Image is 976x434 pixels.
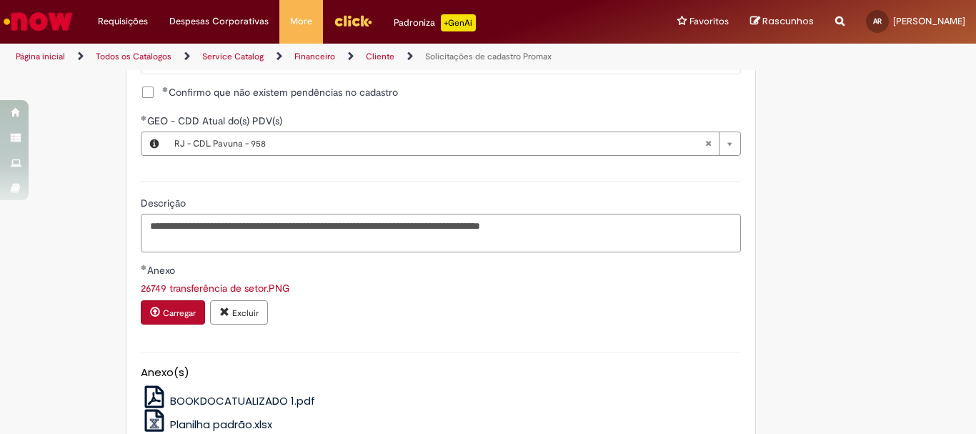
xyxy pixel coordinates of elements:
span: AR [873,16,882,26]
p: +GenAi [441,14,476,31]
small: Carregar [163,307,196,319]
span: Obrigatório Preenchido [141,115,147,121]
a: Página inicial [16,51,65,62]
a: Cliente [366,51,394,62]
a: Download de 26749 transferência de setor.PNG [141,282,289,295]
a: Planilha padrão.xlsx [141,417,273,432]
span: GEO - CDD Atual do(s) PDV(s) [147,114,285,127]
small: Excluir [232,307,259,319]
span: Obrigatório Preenchido [141,265,147,270]
a: Financeiro [294,51,335,62]
a: Rascunhos [750,15,814,29]
a: RJ - CDL Pavuna - 958Limpar campo GEO - CDD Atual do(s) PDV(s) [167,132,740,155]
span: RJ - CDL Pavuna - 958 [174,132,704,155]
span: Confirmo que não existem pendências no cadastro [162,85,398,99]
span: Descrição [141,197,189,209]
span: BOOKDOCATUALIZADO 1.pdf [170,393,315,408]
button: Carregar anexo de Anexo Required [141,300,205,325]
ul: Trilhas de página [11,44,640,70]
button: GEO - CDD Atual do(s) PDV(s), Visualizar este registro RJ - CDL Pavuna - 958 [141,132,167,155]
span: Planilha padrão.xlsx [170,417,272,432]
button: Excluir anexo 26749 transferência de setor.PNG [210,300,268,325]
span: More [290,14,312,29]
img: ServiceNow [1,7,75,36]
a: Solicitações de cadastro Promax [425,51,552,62]
a: Service Catalog [202,51,264,62]
span: Favoritos [689,14,729,29]
abbr: Limpar campo GEO - CDD Atual do(s) PDV(s) [697,132,719,155]
span: [PERSON_NAME] [893,15,965,27]
span: Despesas Corporativas [169,14,269,29]
span: Obrigatório Preenchido [162,87,169,92]
textarea: Descrição [141,214,741,252]
span: Requisições [98,14,148,29]
h5: Anexo(s) [141,367,741,379]
span: Anexo [147,264,178,277]
img: click_logo_yellow_360x200.png [334,10,372,31]
div: Padroniza [394,14,476,31]
span: Rascunhos [762,14,814,28]
a: BOOKDOCATUALIZADO 1.pdf [141,393,316,408]
a: Todos os Catálogos [96,51,171,62]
